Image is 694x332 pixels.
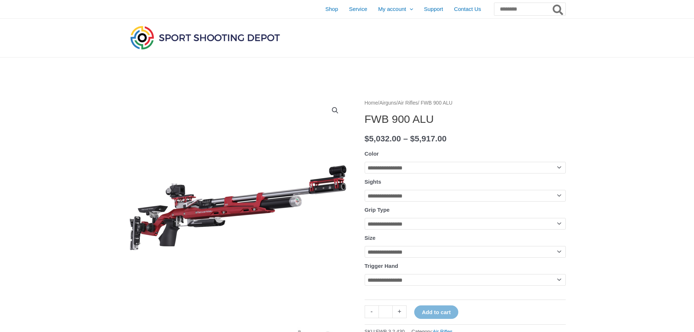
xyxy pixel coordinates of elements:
img: Sport Shooting Depot [129,24,282,51]
span: $ [365,134,369,143]
a: Home [365,100,378,106]
input: Product quantity [379,305,393,318]
nav: Breadcrumb [365,98,566,108]
a: - [365,305,379,318]
bdi: 5,032.00 [365,134,401,143]
label: Size [365,235,376,241]
label: Grip Type [365,207,390,213]
label: Trigger Hand [365,263,399,269]
span: $ [410,134,415,143]
a: View full-screen image gallery [329,104,342,117]
h1: FWB 900 ALU [365,113,566,126]
bdi: 5,917.00 [410,134,447,143]
a: Airguns [379,100,396,106]
span: – [403,134,408,143]
label: Sights [365,179,381,185]
button: Add to cart [414,305,458,319]
a: Air Rifles [398,100,418,106]
button: Search [551,3,565,15]
label: Color [365,151,379,157]
a: + [393,305,407,318]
